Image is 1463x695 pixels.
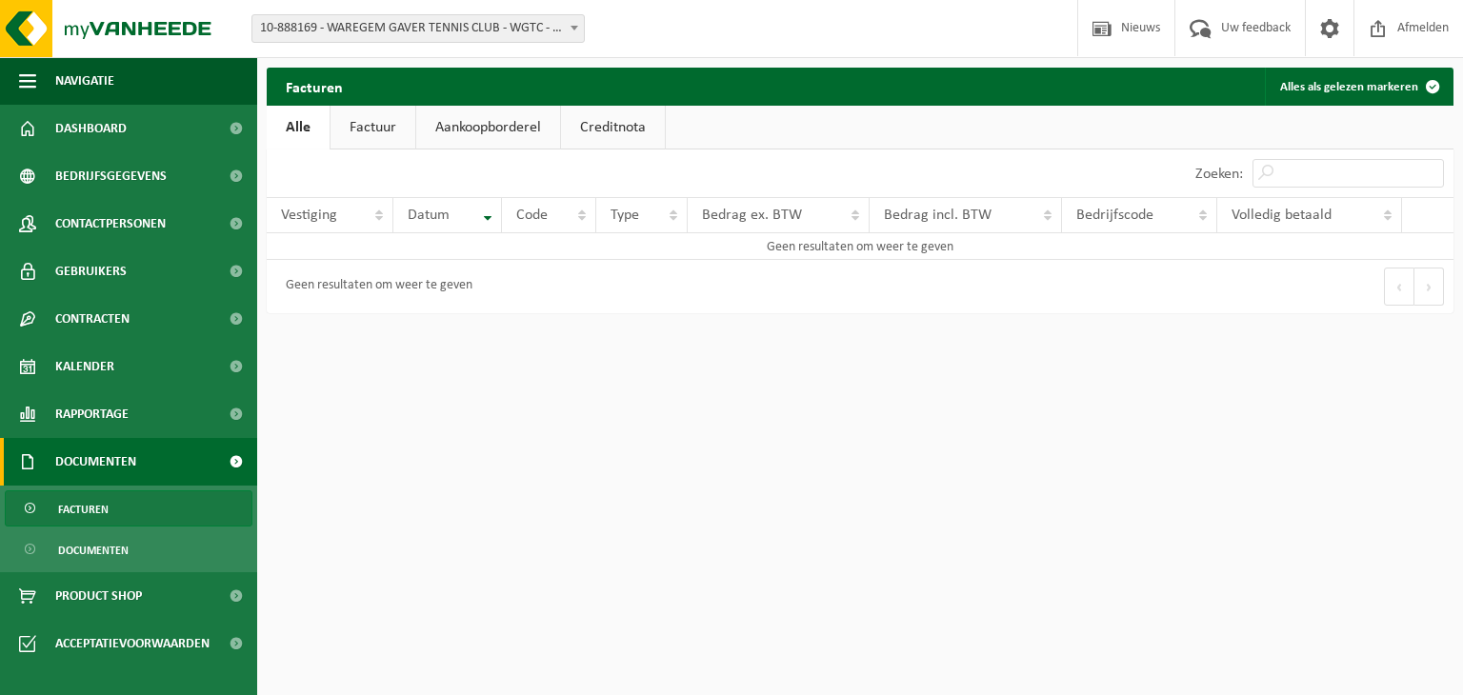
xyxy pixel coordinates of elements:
button: Alles als gelezen markeren [1265,68,1452,106]
td: Geen resultaten om weer te geven [267,233,1453,260]
button: Previous [1384,268,1414,306]
span: Documenten [55,438,136,486]
h2: Facturen [267,68,362,105]
span: Type [611,208,639,223]
div: Geen resultaten om weer te geven [276,269,472,304]
a: Aankoopborderel [416,106,560,149]
span: 10-888169 - WAREGEM GAVER TENNIS CLUB - WGTC - WAREGEM [251,14,585,43]
span: Bedrijfsgegevens [55,152,167,200]
span: Product Shop [55,572,142,620]
a: Alle [267,106,330,149]
span: Dashboard [55,105,127,152]
span: Documenten [58,532,129,568]
a: Facturen [5,490,252,526]
a: Documenten [5,531,252,567]
button: Next [1414,268,1444,306]
span: Acceptatievoorwaarden [55,620,210,667]
span: Volledig betaald [1232,208,1332,223]
span: Bedrijfscode [1076,208,1153,223]
label: Zoeken: [1195,167,1243,182]
span: Code [516,208,548,223]
a: Factuur [331,106,415,149]
span: Facturen [58,491,109,527]
span: Gebruikers [55,248,127,295]
a: Creditnota [561,106,665,149]
span: 10-888169 - WAREGEM GAVER TENNIS CLUB - WGTC - WAREGEM [252,15,584,42]
span: Contracten [55,295,130,343]
span: Bedrag ex. BTW [702,208,802,223]
span: Kalender [55,343,114,390]
span: Rapportage [55,390,129,438]
span: Vestiging [281,208,337,223]
span: Datum [408,208,450,223]
span: Navigatie [55,57,114,105]
span: Bedrag incl. BTW [884,208,992,223]
span: Contactpersonen [55,200,166,248]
